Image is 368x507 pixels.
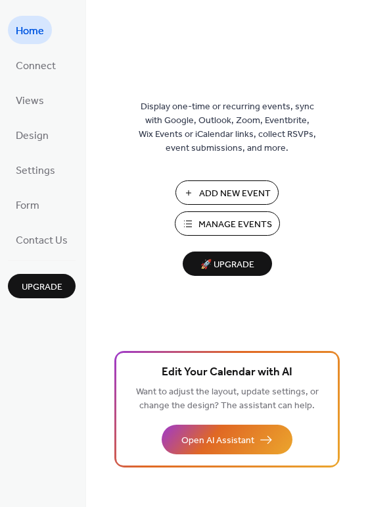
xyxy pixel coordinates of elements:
[8,120,57,149] a: Design
[181,434,254,448] span: Open AI Assistant
[191,256,264,274] span: 🚀 Upgrade
[8,155,63,184] a: Settings
[199,187,271,201] span: Add New Event
[22,280,62,294] span: Upgrade
[183,252,272,276] button: 🚀 Upgrade
[16,230,68,251] span: Contact Us
[139,100,316,155] span: Display one-time or recurring events, sync with Google, Outlook, Zoom, Eventbrite, Wix Events or ...
[8,225,76,254] a: Contact Us
[16,196,39,216] span: Form
[16,161,55,181] span: Settings
[8,16,52,44] a: Home
[16,21,44,41] span: Home
[162,363,292,382] span: Edit Your Calendar with AI
[175,180,279,205] button: Add New Event
[8,190,47,219] a: Form
[136,383,319,415] span: Want to adjust the layout, update settings, or change the design? The assistant can help.
[8,274,76,298] button: Upgrade
[198,218,272,232] span: Manage Events
[8,86,52,114] a: Views
[16,126,49,146] span: Design
[8,51,64,79] a: Connect
[175,211,280,236] button: Manage Events
[16,91,44,111] span: Views
[162,425,292,454] button: Open AI Assistant
[16,56,56,76] span: Connect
